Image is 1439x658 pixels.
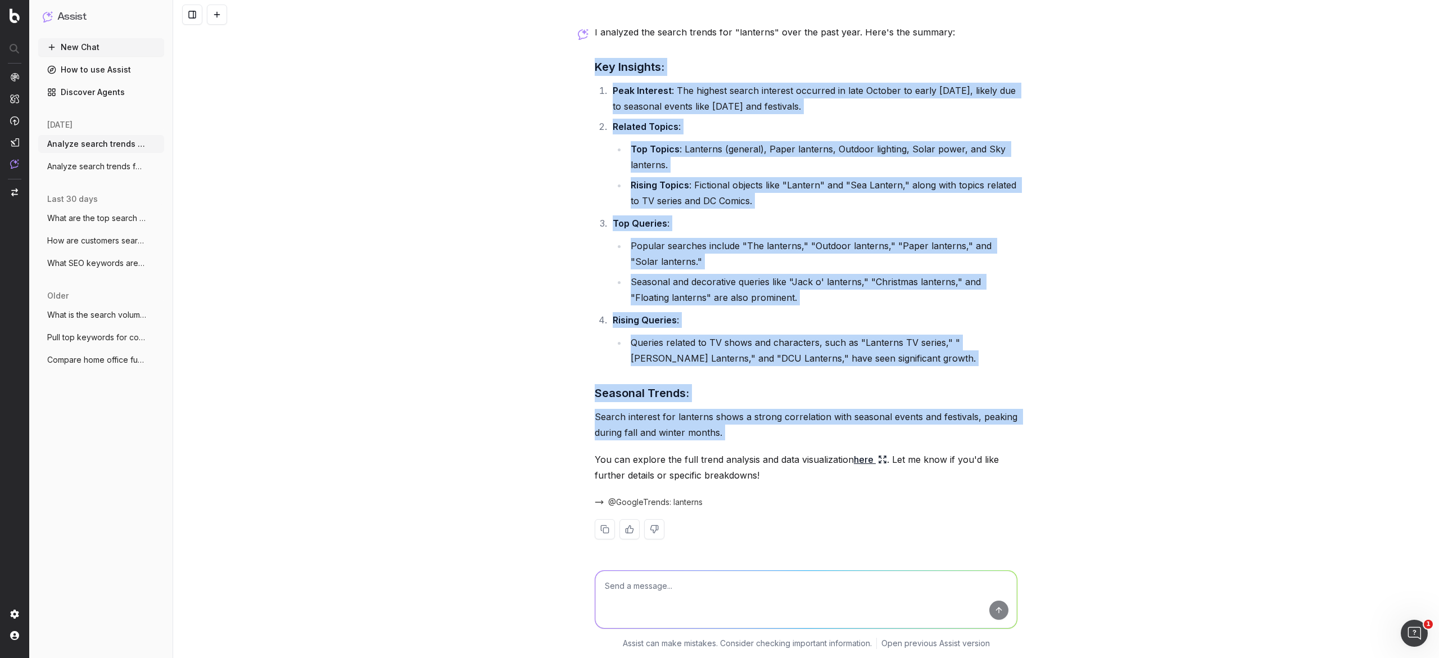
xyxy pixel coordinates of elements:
[38,209,164,227] button: What are the top search queries for neut
[57,9,87,25] h1: Assist
[43,9,160,25] button: Assist
[38,157,164,175] button: Analyze search trends for: gardening
[38,306,164,324] button: What is the search volume when comparing
[47,138,146,150] span: Analyze search trends for: Spring scents
[38,38,164,56] button: New Chat
[613,121,678,132] strong: Related Topics
[627,335,1017,366] li: Queries related to TV shows and characters, such as "Lanterns TV series," "[PERSON_NAME] Lanterns...
[613,85,672,96] strong: Peak Interest
[631,143,680,155] strong: Top Topics
[10,159,19,169] img: Assist
[10,73,19,82] img: Analytics
[47,332,146,343] span: Pull top keywords for coffee table shape
[10,116,19,125] img: Activation
[595,24,1017,40] p: I analyzed the search trends for "lanterns" over the past year. Here's the summary:
[608,497,703,508] span: @GoogleTrends: lanterns
[11,188,18,196] img: Switch project
[38,254,164,272] button: What SEO keywords are customers using to
[10,610,19,619] img: Setting
[578,29,589,40] img: Botify assist logo
[627,141,1017,173] li: : Lanterns (general), Paper lanterns, Outdoor lighting, Solar power, and Sky lanterns.
[627,238,1017,269] li: Popular searches include "The lanterns," "Outdoor lanterns," "Paper lanterns," and "Solar lanterns."
[47,235,146,246] span: How are customers searching for shorter
[595,384,1017,402] h3: Seasonal Trends:
[613,314,677,326] strong: Rising Queries
[854,452,887,467] a: here
[38,135,164,153] button: Analyze search trends for: Spring scents
[43,11,53,22] img: Assist
[1401,620,1428,647] iframe: Intercom live chat
[38,328,164,346] button: Pull top keywords for coffee table shape
[595,497,703,508] button: @GoogleTrends: lanterns
[609,83,1017,114] li: : The highest search interest occurred in late October to early [DATE], likely due to seasonal ev...
[595,452,1017,483] p: You can explore the full trend analysis and data visualization . Let me know if you'd like furthe...
[47,258,146,269] span: What SEO keywords are customers using to
[595,58,1017,76] h3: Key Insights:
[627,274,1017,305] li: Seasonal and decorative queries like "Jack o' lanterns," "Christmas lanterns," and "Floating lant...
[38,232,164,250] button: How are customers searching for shorter
[1424,620,1433,629] span: 1
[38,83,164,101] a: Discover Agents
[10,138,19,147] img: Studio
[881,638,990,649] a: Open previous Assist version
[631,179,689,191] strong: Rising Topics
[627,177,1017,209] li: : Fictional objects like "Lantern" and "Sea Lantern," along with topics related to TV series and ...
[10,631,19,640] img: My account
[47,213,146,224] span: What are the top search queries for neut
[47,309,146,321] span: What is the search volume when comparing
[47,161,146,172] span: Analyze search trends for: gardening
[47,354,146,366] span: Compare home office furniture search ter
[38,351,164,369] button: Compare home office furniture search ter
[47,193,98,205] span: last 30 days
[38,61,164,79] a: How to use Assist
[47,119,73,130] span: [DATE]
[609,119,1017,209] li: :
[10,8,20,23] img: Botify logo
[47,290,69,301] span: older
[613,218,667,229] strong: Top Queries
[10,94,19,103] img: Intelligence
[595,409,1017,440] p: Search interest for lanterns shows a strong correlation with seasonal events and festivals, peaki...
[609,215,1017,305] li: :
[609,312,1017,366] li: :
[623,638,872,649] p: Assist can make mistakes. Consider checking important information.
